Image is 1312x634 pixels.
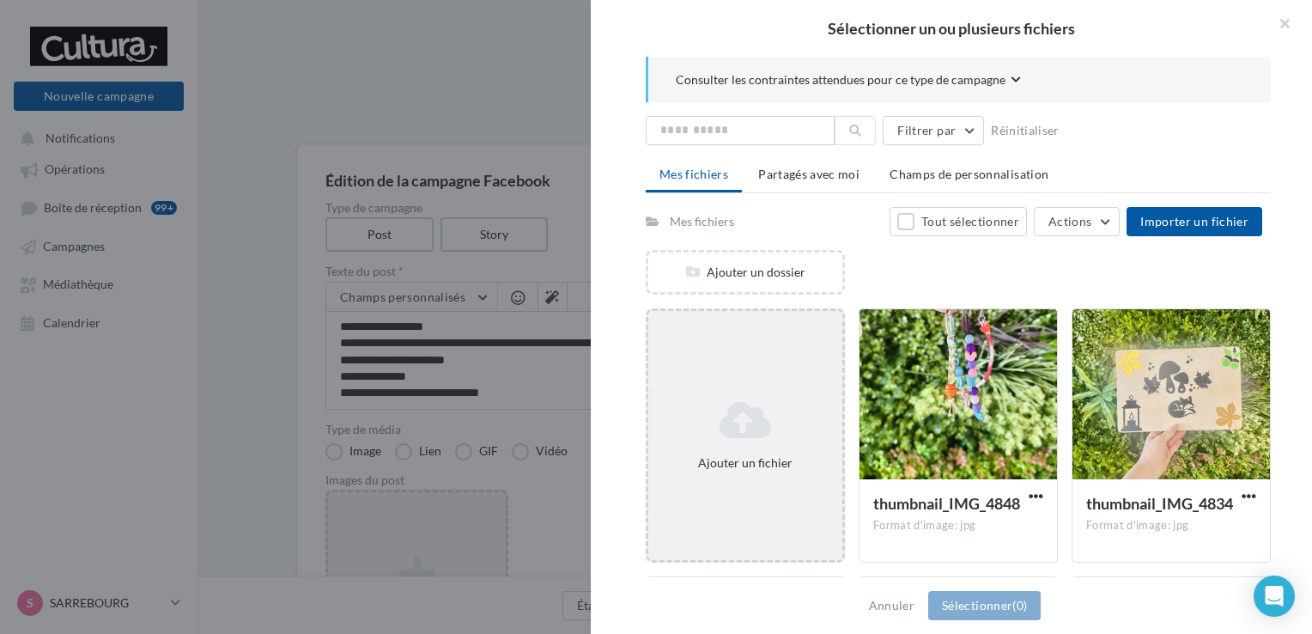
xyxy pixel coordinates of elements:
span: thumbnail_IMG_4834 [1086,494,1233,513]
button: Annuler [862,595,921,616]
h2: Sélectionner un ou plusieurs fichiers [618,21,1285,36]
span: Importer un fichier [1140,214,1248,229]
button: Actions [1034,207,1120,236]
span: Mes fichiers [659,167,728,181]
span: Champs de personnalisation [890,167,1048,181]
span: (0) [1012,598,1027,613]
div: Format d'image: jpg [873,518,1043,533]
span: thumbnail_IMG_4848 [873,494,1020,513]
button: Sélectionner(0) [928,591,1041,620]
div: Open Intercom Messenger [1254,576,1295,617]
div: Mes fichiers [670,213,734,230]
div: Ajouter un fichier [655,454,835,472]
span: Consulter les contraintes attendues pour ce type de campagne [676,71,1005,88]
button: Importer un fichier [1127,207,1262,236]
button: Filtrer par [883,116,984,145]
button: Réinitialiser [984,120,1066,141]
button: Consulter les contraintes attendues pour ce type de campagne [676,70,1021,92]
button: Tout sélectionner [890,207,1027,236]
div: Format d'image: jpg [1086,518,1256,533]
div: Ajouter un dossier [648,264,842,281]
span: Actions [1048,214,1091,229]
span: Partagés avec moi [758,167,859,181]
